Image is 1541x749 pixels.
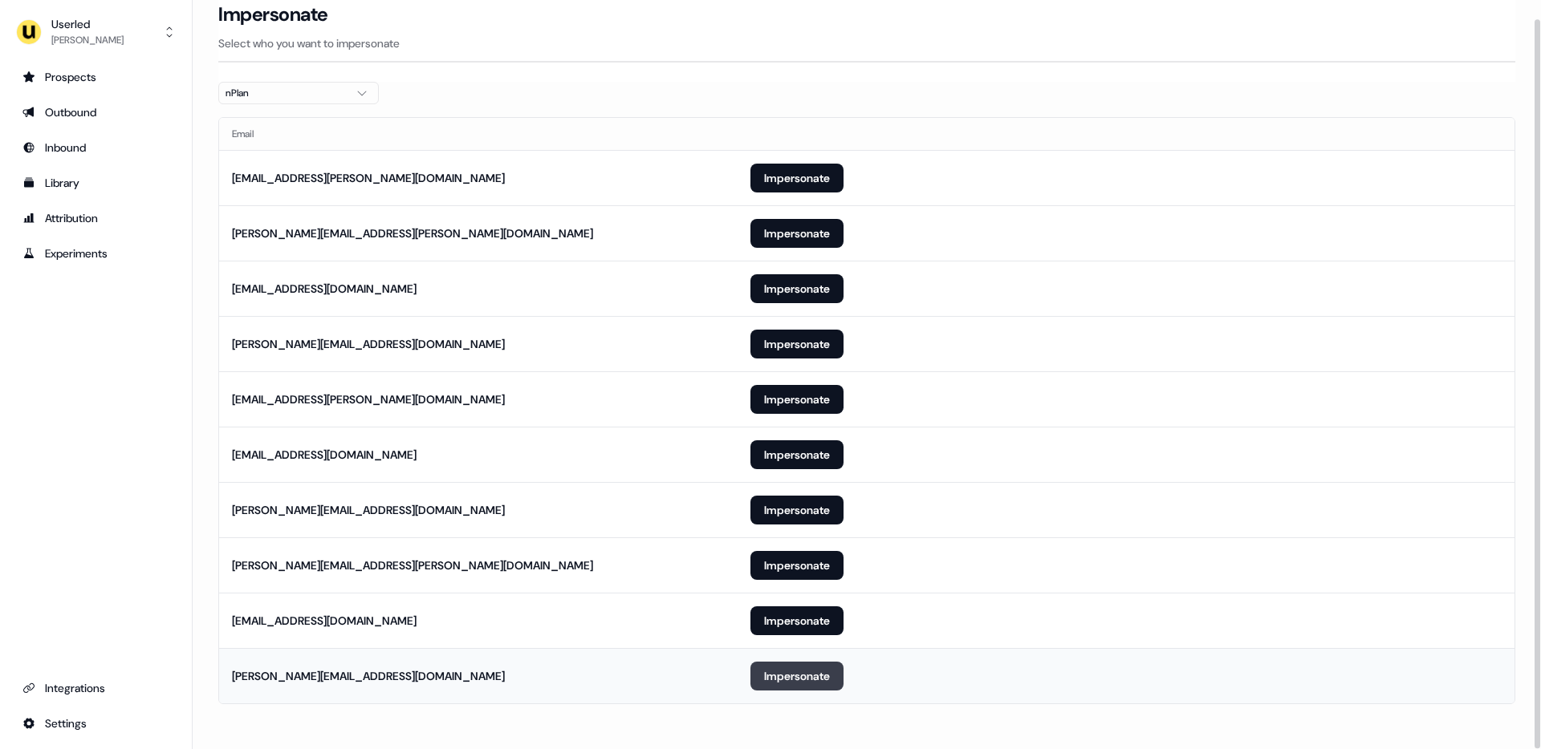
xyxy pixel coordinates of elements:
div: [EMAIL_ADDRESS][PERSON_NAME][DOMAIN_NAME] [232,170,505,186]
button: Impersonate [750,440,844,469]
div: Integrations [22,680,169,696]
div: [EMAIL_ADDRESS][DOMAIN_NAME] [232,447,417,463]
div: [PERSON_NAME] [51,32,124,48]
div: Prospects [22,69,169,85]
div: [PERSON_NAME][EMAIL_ADDRESS][DOMAIN_NAME] [232,668,505,684]
a: Go to Inbound [13,135,179,160]
div: [EMAIL_ADDRESS][DOMAIN_NAME] [232,613,417,629]
button: Userled[PERSON_NAME] [13,13,179,51]
div: Library [22,175,169,191]
div: Settings [22,715,169,731]
div: [EMAIL_ADDRESS][PERSON_NAME][DOMAIN_NAME] [232,391,505,407]
button: Impersonate [750,330,844,358]
div: [PERSON_NAME][EMAIL_ADDRESS][DOMAIN_NAME] [232,502,505,518]
button: Impersonate [750,606,844,635]
h3: Impersonate [218,2,328,26]
th: Email [219,118,738,150]
a: Go to prospects [13,64,179,90]
div: Experiments [22,245,169,261]
a: Go to integrations [13,711,179,736]
button: Impersonate [750,385,844,414]
button: Impersonate [750,496,844,524]
div: [PERSON_NAME][EMAIL_ADDRESS][PERSON_NAME][DOMAIN_NAME] [232,557,593,573]
div: Userled [51,16,124,32]
a: Go to attribution [13,205,179,231]
button: Impersonate [750,274,844,303]
div: [PERSON_NAME][EMAIL_ADDRESS][DOMAIN_NAME] [232,336,505,352]
a: Go to experiments [13,241,179,266]
div: [EMAIL_ADDRESS][DOMAIN_NAME] [232,281,417,297]
div: Attribution [22,210,169,226]
a: Go to outbound experience [13,99,179,125]
button: Impersonate [750,551,844,580]
button: nPlan [218,82,379,104]
a: Go to templates [13,170,179,196]
button: Impersonate [750,164,844,192]
div: nPlan [226,85,346,101]
div: [PERSON_NAME][EMAIL_ADDRESS][PERSON_NAME][DOMAIN_NAME] [232,225,593,241]
div: Outbound [22,104,169,120]
a: Go to integrations [13,675,179,701]
p: Select who you want to impersonate [218,35,1515,51]
div: Inbound [22,140,169,156]
button: Impersonate [750,219,844,248]
button: Impersonate [750,662,844,690]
